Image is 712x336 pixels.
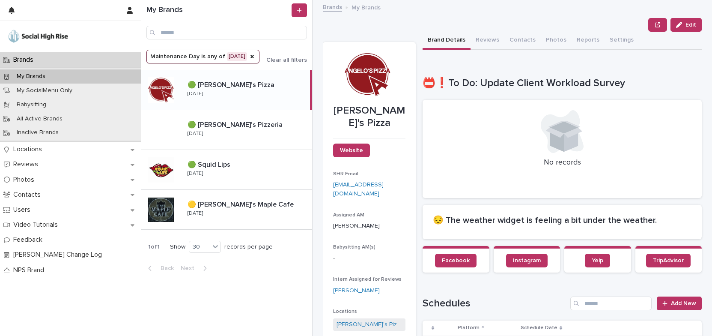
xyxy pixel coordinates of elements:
[10,129,66,136] p: Inactive Brands
[7,28,69,45] img: o5DnuTxEQV6sW9jFYBBf
[146,6,290,15] h1: My Brands
[259,57,307,63] button: Clear all filters
[352,2,381,12] p: My Brands
[170,243,185,251] p: Show
[10,176,41,184] p: Photos
[670,18,702,32] button: Edit
[471,32,504,50] button: Reviews
[333,309,357,314] span: Locations
[10,251,109,259] p: [PERSON_NAME] Change Log
[188,119,284,129] p: 🟢 [PERSON_NAME]'s Pizzeria
[333,254,405,263] p: -
[10,236,49,244] p: Feedback
[541,32,572,50] button: Photos
[337,320,402,329] a: [PERSON_NAME]'s Pizza
[435,254,477,267] a: Facebook
[141,190,312,230] a: 🟡 [PERSON_NAME]'s Maple Cafe🟡 [PERSON_NAME]'s Maple Cafe [DATE]
[10,145,49,153] p: Locations
[506,254,548,267] a: Instagram
[155,265,174,271] span: Back
[572,32,605,50] button: Reports
[521,323,557,333] p: Schedule Date
[188,199,295,209] p: 🟡 [PERSON_NAME]'s Maple Cafe
[189,243,210,252] div: 30
[10,191,48,199] p: Contacts
[188,210,203,216] p: [DATE]
[423,297,567,310] h1: Schedules
[333,105,405,129] p: [PERSON_NAME]'s Pizza
[333,213,364,218] span: Assigned AM
[10,101,53,108] p: Babysitting
[146,26,307,39] input: Search
[504,32,541,50] button: Contacts
[585,254,610,267] a: Yelp
[671,300,696,306] span: Add New
[10,206,37,214] p: Users
[10,160,45,168] p: Reviews
[605,32,639,50] button: Settings
[513,258,541,264] span: Instagram
[188,131,203,137] p: [DATE]
[423,77,702,90] h1: 📛❗To Do: Update Client Workload Survey
[570,297,652,310] input: Search
[141,237,167,258] p: 1 of 1
[646,254,691,267] a: TripAdvisor
[141,110,312,150] a: 🟢 [PERSON_NAME]'s Pizzeria🟢 [PERSON_NAME]'s Pizzeria [DATE]
[333,182,384,197] a: [EMAIL_ADDRESS][DOMAIN_NAME]
[333,171,358,177] span: SHR Email
[433,215,691,225] h2: 😔 The weather widget is feeling a bit under the weather.
[340,147,363,153] span: Website
[333,222,405,231] p: [PERSON_NAME]
[433,158,691,168] p: No records
[333,245,375,250] span: Babysitting AM(s)
[188,171,203,177] p: [DATE]
[685,22,696,28] span: Edit
[141,70,312,110] a: 🟢 [PERSON_NAME]'s Pizza🟢 [PERSON_NAME]'s Pizza [DATE]
[188,91,203,97] p: [DATE]
[458,323,480,333] p: Platform
[10,221,65,229] p: Video Tutorials
[10,115,69,123] p: All Active Brands
[442,258,470,264] span: Facebook
[177,264,214,272] button: Next
[592,258,603,264] span: Yelp
[10,266,51,274] p: NPS Brand
[333,277,402,282] span: Intern Assigned for Reviews
[224,243,273,251] p: records per page
[188,79,276,89] p: 🟢 [PERSON_NAME]'s Pizza
[141,264,177,272] button: Back
[323,2,342,12] a: Brands
[657,297,702,310] a: Add New
[333,144,370,157] a: Website
[266,57,307,63] span: Clear all filters
[10,73,52,80] p: My Brands
[10,56,40,64] p: Brands
[423,32,471,50] button: Brand Details
[181,265,200,271] span: Next
[146,50,259,63] button: Maintenance Day
[188,159,232,169] p: 🟢 Squid Lips
[653,258,684,264] span: TripAdvisor
[10,87,79,94] p: My SocialMenu Only
[333,286,380,295] a: [PERSON_NAME]
[141,150,312,190] a: 🟢 Squid Lips🟢 Squid Lips [DATE]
